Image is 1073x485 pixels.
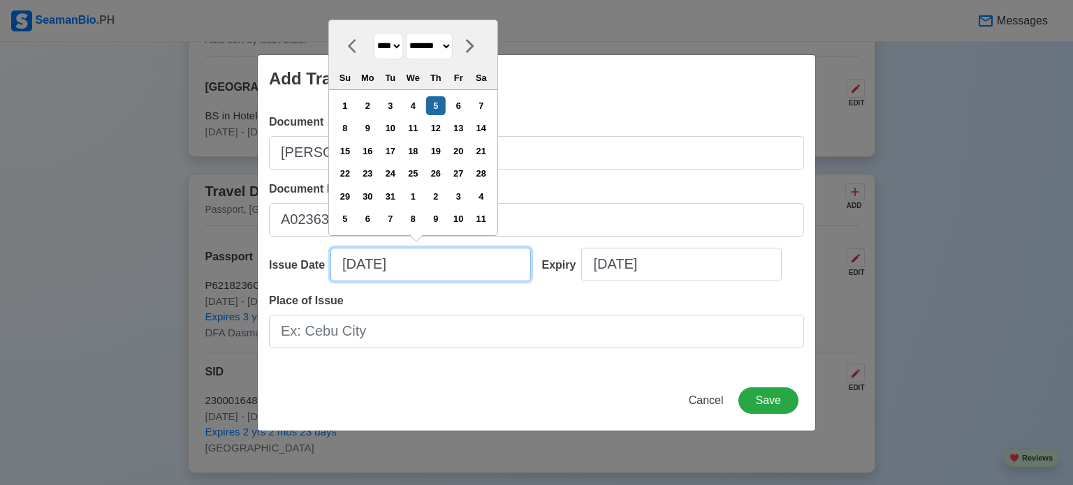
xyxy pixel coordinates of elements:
div: Choose Tuesday, January 17th, 2023 [381,142,400,161]
button: Cancel [680,387,733,414]
div: Fr [449,68,468,87]
div: Choose Friday, January 27th, 2023 [449,164,468,183]
div: Choose Thursday, January 5th, 2023 [426,96,445,115]
div: Th [426,68,445,87]
div: Expiry [542,257,582,274]
div: Choose Sunday, January 1st, 2023 [335,96,354,115]
div: Choose Saturday, January 28th, 2023 [472,164,490,183]
input: Ex: P12345678B [269,203,804,237]
span: Cancel [689,394,724,406]
button: Save [738,387,798,414]
div: Choose Monday, January 23rd, 2023 [358,164,377,183]
div: Choose Saturday, January 7th, 2023 [472,96,490,115]
div: Choose Wednesday, January 4th, 2023 [404,96,423,115]
div: Choose Thursday, January 12th, 2023 [426,119,445,137]
div: Choose Wednesday, January 25th, 2023 [404,164,423,183]
div: We [404,68,423,87]
span: Document [269,116,323,128]
div: Choose Wednesday, January 11th, 2023 [404,119,423,137]
div: Add Travel Document [269,66,441,91]
div: Choose Saturday, January 21st, 2023 [472,142,490,161]
div: Choose Monday, February 6th, 2023 [358,209,377,228]
input: Ex: Cebu City [269,315,804,348]
div: Choose Sunday, January 29th, 2023 [335,187,354,206]
div: Choose Saturday, February 4th, 2023 [472,187,490,206]
div: Choose Friday, February 10th, 2023 [449,209,468,228]
div: Choose Friday, January 13th, 2023 [449,119,468,137]
div: Choose Thursday, January 19th, 2023 [426,142,445,161]
div: Choose Thursday, February 2nd, 2023 [426,187,445,206]
span: Document Number [269,183,369,195]
div: Tu [381,68,400,87]
div: Choose Wednesday, February 8th, 2023 [404,209,423,228]
div: Choose Sunday, January 22nd, 2023 [335,164,354,183]
div: Sa [472,68,490,87]
div: Choose Friday, January 20th, 2023 [449,142,468,161]
div: Choose Tuesday, February 7th, 2023 [381,209,400,228]
div: Choose Thursday, January 26th, 2023 [426,164,445,183]
div: Choose Tuesday, January 10th, 2023 [381,119,400,137]
div: Choose Wednesday, February 1st, 2023 [404,187,423,206]
div: Choose Monday, January 2nd, 2023 [358,96,377,115]
div: Choose Thursday, February 9th, 2023 [426,209,445,228]
input: Ex: Passport [269,136,804,170]
div: Choose Tuesday, January 24th, 2023 [381,164,400,183]
div: Choose Saturday, January 14th, 2023 [472,119,490,137]
div: Choose Tuesday, January 3rd, 2023 [381,96,400,115]
div: Choose Friday, January 6th, 2023 [449,96,468,115]
div: Choose Sunday, January 8th, 2023 [335,119,354,137]
div: Choose Saturday, February 11th, 2023 [472,209,490,228]
div: Issue Date [269,257,330,274]
div: Choose Wednesday, January 18th, 2023 [404,142,423,161]
div: Choose Sunday, February 5th, 2023 [335,209,354,228]
div: Mo [358,68,377,87]
div: month 2023-01 [333,94,492,230]
div: Choose Monday, January 30th, 2023 [358,187,377,206]
div: Su [335,68,354,87]
div: Choose Monday, January 9th, 2023 [358,119,377,137]
span: Place of Issue [269,294,344,306]
div: Choose Tuesday, January 31st, 2023 [381,187,400,206]
div: Choose Sunday, January 15th, 2023 [335,142,354,161]
div: Choose Friday, February 3rd, 2023 [449,187,468,206]
div: Choose Monday, January 16th, 2023 [358,142,377,161]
